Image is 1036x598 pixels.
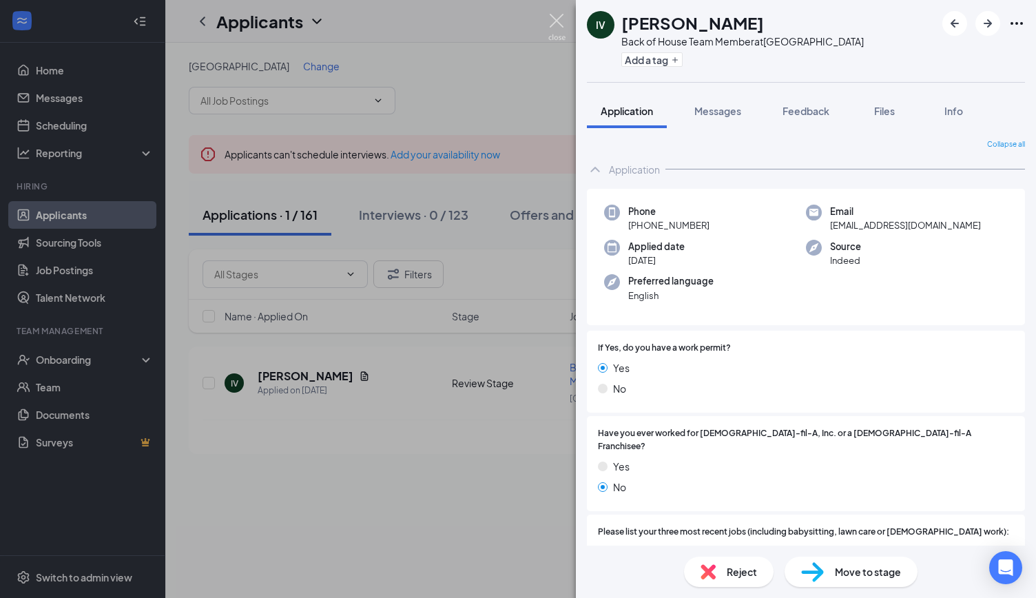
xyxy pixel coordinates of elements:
svg: ArrowRight [980,15,996,32]
span: Email [830,205,981,218]
span: [EMAIL_ADDRESS][DOMAIN_NAME] [830,218,981,232]
button: PlusAdd a tag [621,52,683,67]
span: Yes [613,459,630,474]
span: Collapse all [987,139,1025,150]
span: Phone [628,205,709,218]
div: Back of House Team Member at [GEOGRAPHIC_DATA] [621,34,864,48]
svg: ArrowLeftNew [946,15,963,32]
span: If Yes, do you have a work permit? [598,342,731,355]
button: ArrowRight [975,11,1000,36]
span: Home health care provider Amazon warehouse worker Security [598,544,1014,590]
span: Application [601,105,653,117]
span: Have you ever worked for [DEMOGRAPHIC_DATA]-fil-A, Inc. or a [DEMOGRAPHIC_DATA]-fil-A Franchisee? [598,427,1014,453]
span: Info [944,105,963,117]
span: Applied date [628,240,685,254]
span: Reject [727,564,757,579]
span: Feedback [783,105,829,117]
span: Source [830,240,861,254]
span: Preferred language [628,274,714,288]
div: IV [596,18,605,32]
svg: Ellipses [1008,15,1025,32]
span: Messages [694,105,741,117]
span: Files [874,105,895,117]
div: Application [609,163,660,176]
span: English [628,289,714,302]
span: No [613,381,626,396]
span: Yes [613,360,630,375]
svg: ChevronUp [587,161,603,178]
span: Move to stage [835,564,901,579]
span: Indeed [830,254,861,267]
span: [DATE] [628,254,685,267]
svg: Plus [671,56,679,64]
button: ArrowLeftNew [942,11,967,36]
span: [PHONE_NUMBER] [628,218,709,232]
span: No [613,480,626,495]
h1: [PERSON_NAME] [621,11,764,34]
span: Please list your three most recent jobs (including babysitting, lawn care or [DEMOGRAPHIC_DATA] w... [598,526,1009,539]
div: Open Intercom Messenger [989,551,1022,584]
